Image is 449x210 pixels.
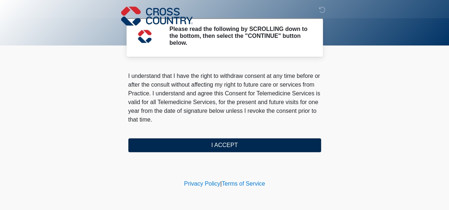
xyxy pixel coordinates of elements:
img: Cross Country Logo [121,5,193,27]
button: I ACCEPT [128,138,321,152]
a: Terms of Service [222,181,265,187]
img: Agent Avatar [134,25,156,47]
a: Privacy Policy [184,181,220,187]
h2: Please read the following by SCROLLING down to the bottom, then select the "CONTINUE" button below. [169,25,310,47]
p: I understand that I have the right to withdraw consent at any time before or after the consult wi... [128,71,321,124]
a: | [220,181,222,187]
